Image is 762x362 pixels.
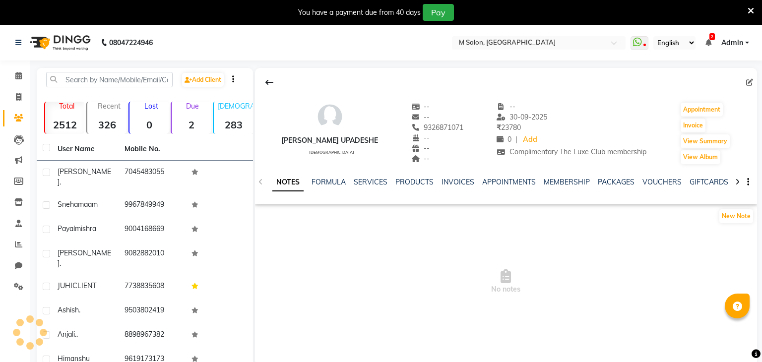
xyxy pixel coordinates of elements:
span: mishra [75,224,96,233]
span: ₹ [497,123,501,132]
span: Complimentary The Luxe Club membership [497,147,646,156]
img: avatar [315,102,345,131]
span: 0 [497,135,511,144]
span: . [60,259,61,268]
p: [DEMOGRAPHIC_DATA] [218,102,253,111]
span: [PERSON_NAME] [58,167,111,186]
span: No notes [255,232,757,331]
strong: 0 [129,119,169,131]
input: Search by Name/Mobile/Email/Code [46,72,173,87]
span: -- [497,102,515,111]
span: CLIENT [72,281,96,290]
th: User Name [52,138,119,161]
span: 2 [709,33,715,40]
td: 9967849949 [119,193,186,218]
div: [PERSON_NAME] upadeshe [281,135,378,146]
span: -- [411,133,430,142]
span: | [515,134,517,145]
td: 7738835608 [119,275,186,299]
span: 9326871071 [411,123,464,132]
button: Invoice [681,119,705,132]
a: PACKAGES [598,178,635,186]
a: 2 [705,38,711,47]
span: 30-09-2025 [497,113,547,121]
b: 08047224946 [109,29,153,57]
span: -- [411,144,430,153]
p: Total [49,102,84,111]
div: You have a payment due from 40 days [298,7,421,18]
a: Add Client [182,73,224,87]
a: GIFTCARDS [690,178,728,186]
a: Add [521,133,539,147]
span: JUHI [58,281,72,290]
span: 23780 [497,123,521,132]
td: 7045483055 [119,161,186,193]
p: Lost [133,102,169,111]
span: Admin [721,38,743,48]
button: New Note [719,209,753,223]
td: 9004168669 [119,218,186,242]
a: FORMULA [312,178,346,186]
a: VOUCHERS [642,178,682,186]
span: payal [58,224,75,233]
a: PRODUCTS [395,178,434,186]
strong: 2512 [45,119,84,131]
td: 9503802419 [119,299,186,323]
span: . [60,178,61,186]
span: .. [75,330,78,339]
a: SERVICES [354,178,387,186]
img: logo [25,29,93,57]
span: maam [78,200,98,209]
span: -- [411,113,430,121]
span: Ashish [58,305,79,314]
button: View Album [681,150,720,164]
strong: 2 [172,119,211,131]
th: Mobile No. [119,138,186,161]
p: Due [174,102,211,111]
a: INVOICES [442,178,474,186]
strong: 283 [214,119,253,131]
span: sneha [58,200,78,209]
span: Anjali [58,330,75,339]
strong: 326 [87,119,127,131]
span: -- [411,154,430,163]
button: Pay [423,4,454,21]
button: View Summary [681,134,730,148]
a: APPOINTMENTS [482,178,536,186]
a: NOTES [272,174,304,191]
span: . [79,305,80,314]
div: Back to Client [259,73,280,92]
span: -- [411,102,430,111]
span: [PERSON_NAME] [58,248,111,268]
p: Recent [91,102,127,111]
span: [DEMOGRAPHIC_DATA] [309,150,354,155]
td: 9082882010 [119,242,186,275]
td: 8898967382 [119,323,186,348]
a: MEMBERSHIP [544,178,590,186]
button: Appointment [681,103,723,117]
